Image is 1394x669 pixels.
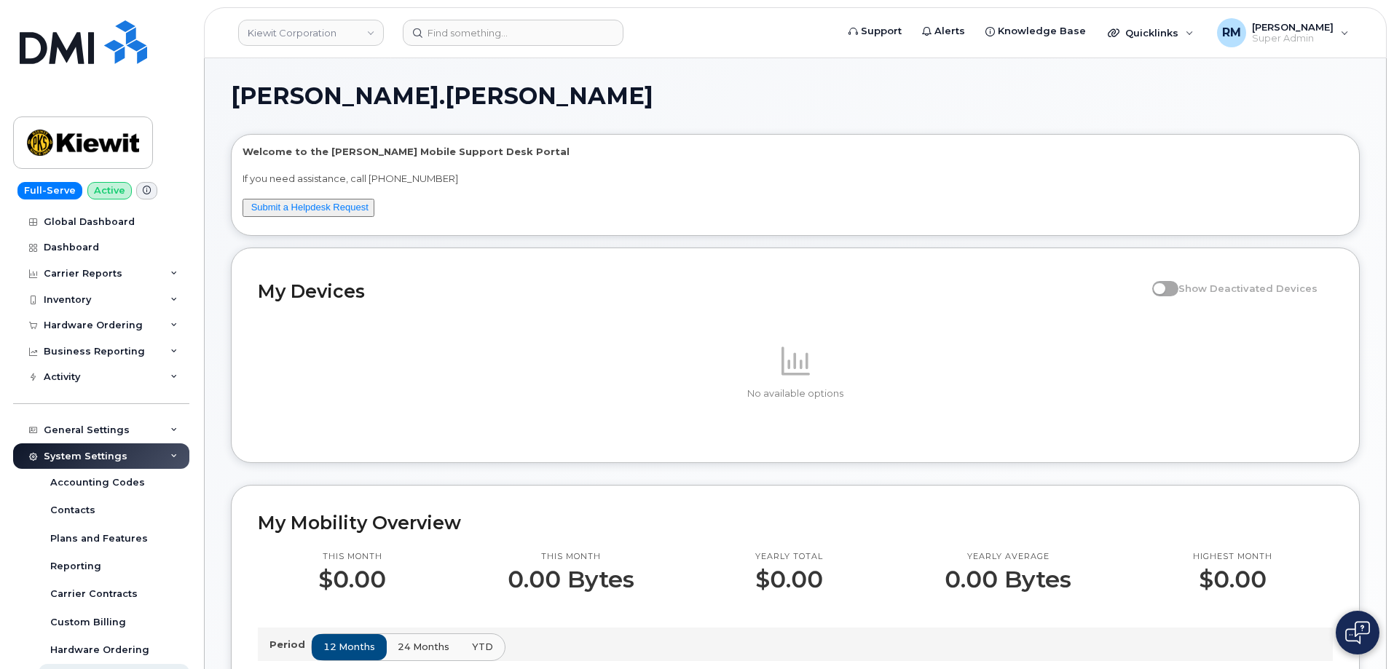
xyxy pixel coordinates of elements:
[508,566,634,593] p: 0.00 Bytes
[508,551,634,563] p: This month
[755,566,823,593] p: $0.00
[945,566,1071,593] p: 0.00 Bytes
[1345,621,1370,644] img: Open chat
[1178,282,1318,294] span: Show Deactivated Devices
[251,202,369,213] a: Submit a Helpdesk Request
[1152,274,1164,286] input: Show Deactivated Devices
[945,551,1071,563] p: Yearly average
[1193,566,1272,593] p: $0.00
[258,387,1333,400] p: No available options
[755,551,823,563] p: Yearly total
[258,512,1333,534] h2: My Mobility Overview
[243,145,1348,159] p: Welcome to the [PERSON_NAME] Mobile Support Desk Portal
[318,551,386,563] p: This month
[398,640,449,654] span: 24 months
[1193,551,1272,563] p: Highest month
[243,172,1348,186] p: If you need assistance, call [PHONE_NUMBER]
[472,640,493,654] span: YTD
[231,85,653,107] span: [PERSON_NAME].[PERSON_NAME]
[243,199,374,217] button: Submit a Helpdesk Request
[318,566,386,593] p: $0.00
[269,638,311,652] p: Period
[258,280,1145,302] h2: My Devices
